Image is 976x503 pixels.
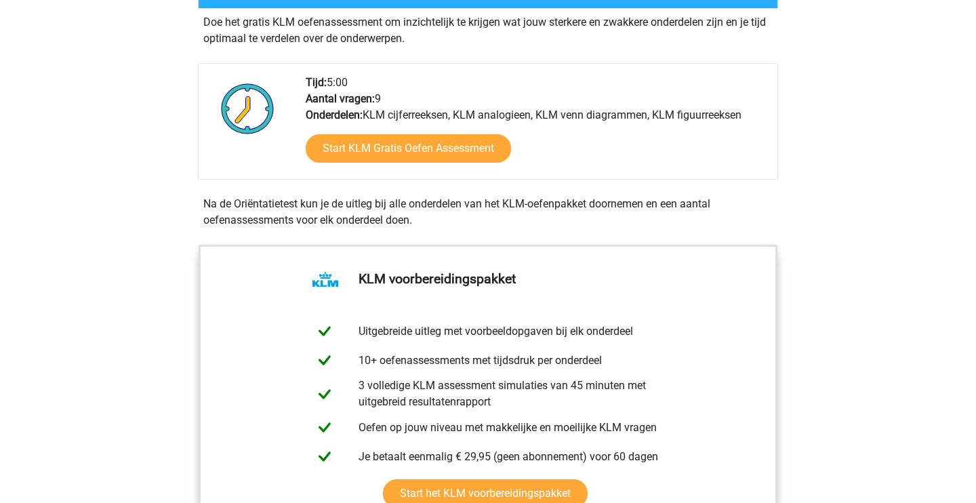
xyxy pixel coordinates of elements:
[306,76,327,89] b: Tijd:
[306,92,375,105] b: Aantal vragen:
[198,9,778,47] div: Doe het gratis KLM oefenassessment om inzichtelijk te krijgen wat jouw sterkere en zwakkere onder...
[213,75,282,142] img: Klok
[198,196,778,228] div: Na de Oriëntatietest kun je de uitleg bij alle onderdelen van het KLM-oefenpakket doornemen en ee...
[306,108,363,121] b: Onderdelen:
[296,75,777,179] div: 5:00 9 KLM cijferreeksen, KLM analogieen, KLM venn diagrammen, KLM figuurreeksen
[306,134,511,163] a: Start KLM Gratis Oefen Assessment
